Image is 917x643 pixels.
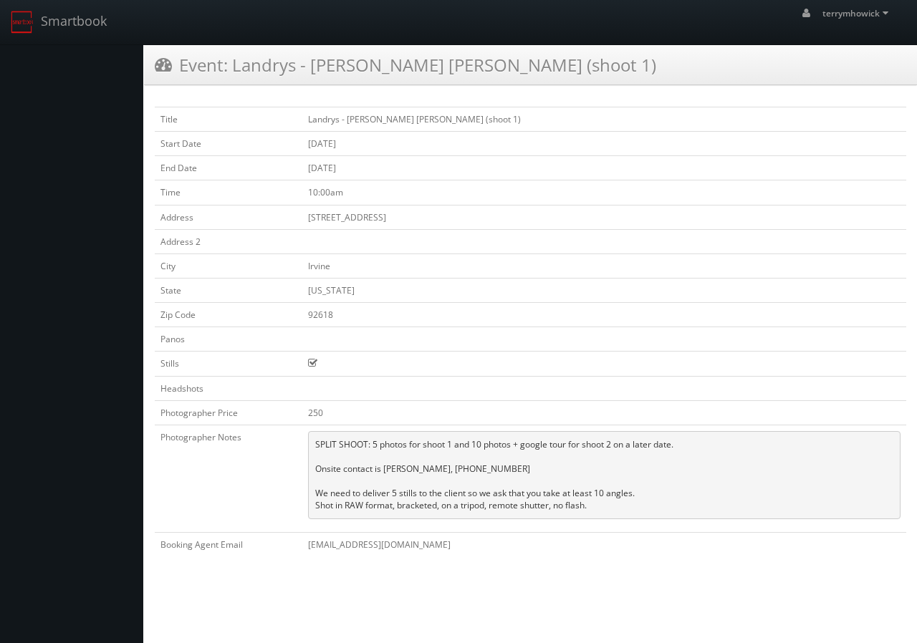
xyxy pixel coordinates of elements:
td: [US_STATE] [302,278,906,302]
td: [STREET_ADDRESS] [302,205,906,229]
td: End Date [155,156,302,180]
td: [EMAIL_ADDRESS][DOMAIN_NAME] [302,532,906,556]
td: [DATE] [302,156,906,180]
td: Start Date [155,132,302,156]
td: State [155,278,302,302]
td: Title [155,107,302,132]
td: Zip Code [155,303,302,327]
pre: SPLIT SHOOT: 5 photos for shoot 1 and 10 photos + google tour for shoot 2 on a later date. Onsite... [308,431,901,519]
td: Time [155,180,302,205]
td: 10:00am [302,180,906,205]
td: Irvine [302,253,906,278]
td: Photographer Price [155,400,302,425]
td: Address 2 [155,229,302,253]
td: Stills [155,352,302,376]
td: Headshots [155,376,302,400]
td: 92618 [302,303,906,327]
td: Panos [155,327,302,352]
td: [DATE] [302,132,906,156]
td: City [155,253,302,278]
td: 250 [302,400,906,425]
td: Booking Agent Email [155,532,302,556]
span: terrymhowick [822,7,893,19]
img: smartbook-logo.png [11,11,34,34]
td: Landrys - [PERSON_NAME] [PERSON_NAME] (shoot 1) [302,107,906,132]
h3: Event: Landrys - [PERSON_NAME] [PERSON_NAME] (shoot 1) [155,52,656,77]
td: Address [155,205,302,229]
td: Photographer Notes [155,425,302,532]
